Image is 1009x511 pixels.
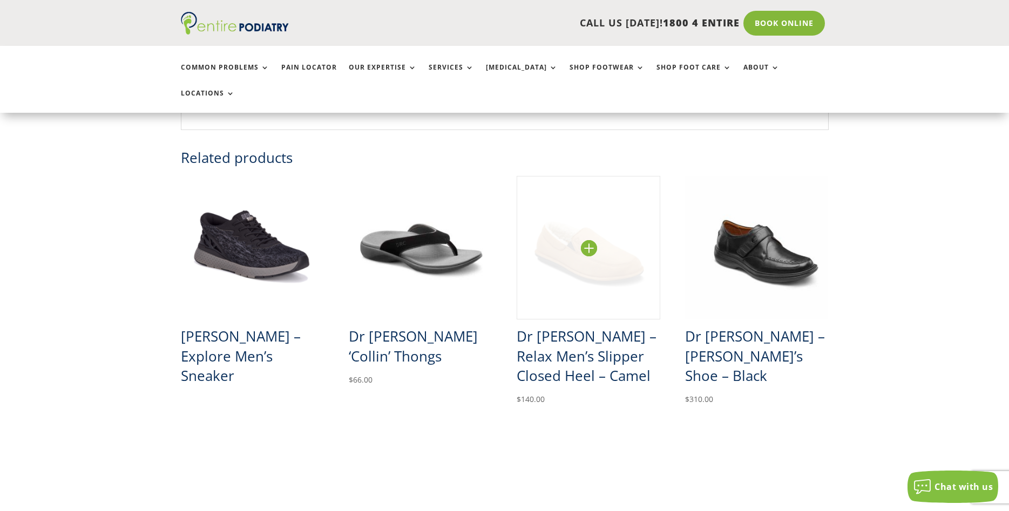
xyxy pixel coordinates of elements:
a: Our Expertise [349,64,417,87]
bdi: 140.00 [517,394,545,404]
h2: Dr [PERSON_NAME] – [PERSON_NAME]’s Shoe – Black [685,319,829,392]
h2: Dr [PERSON_NAME] ‘Collin’ Thongs [349,319,492,373]
img: Dr Comfort Frank Mens Dress Shoe Black [685,176,829,319]
a: About [743,64,780,87]
span: $ [349,374,353,385]
a: [MEDICAL_DATA] [486,64,558,87]
a: Common Problems [181,64,269,87]
a: Pain Locator [281,64,337,87]
button: Chat with us [908,471,998,503]
a: Services [429,64,474,87]
span: Chat with us [934,481,993,493]
a: Dr Comfort Frank Mens Dress Shoe BlackDr [PERSON_NAME] – [PERSON_NAME]’s Shoe – Black $310.00 [685,176,829,406]
h2: Related products [181,148,829,176]
img: Collins Dr Comfort Men's Thongs in Black [349,176,492,319]
a: Locations [181,90,235,113]
a: Entire Podiatry [181,26,289,37]
bdi: 66.00 [349,374,373,385]
h2: Dr [PERSON_NAME] – Relax Men’s Slipper Closed Heel – Camel [517,319,660,392]
a: Shop Footwear [570,64,645,87]
bdi: 310.00 [685,394,713,404]
a: Book Online [743,11,825,36]
span: 1800 4 ENTIRE [663,16,740,29]
img: explore drew shoes black mesh men's athletic shoe entire podiatry [181,176,324,319]
h2: [PERSON_NAME] – Explore Men’s Sneaker [181,319,324,392]
span: $ [685,394,689,404]
a: relax dr comfort camel mens slipperDr [PERSON_NAME] – Relax Men’s Slipper Closed Heel – Camel $14... [517,176,660,406]
a: Shop Foot Care [656,64,732,87]
a: Collins Dr Comfort Men's Thongs in BlackDr [PERSON_NAME] ‘Collin’ Thongs $66.00 [349,176,492,387]
img: relax dr comfort camel mens slipper [517,176,660,319]
img: logo (1) [181,12,289,35]
p: CALL US [DATE]! [330,16,740,30]
span: $ [517,394,521,404]
a: explore drew shoes black mesh men's athletic shoe entire podiatry[PERSON_NAME] – Explore Men’s Sn... [181,176,324,392]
